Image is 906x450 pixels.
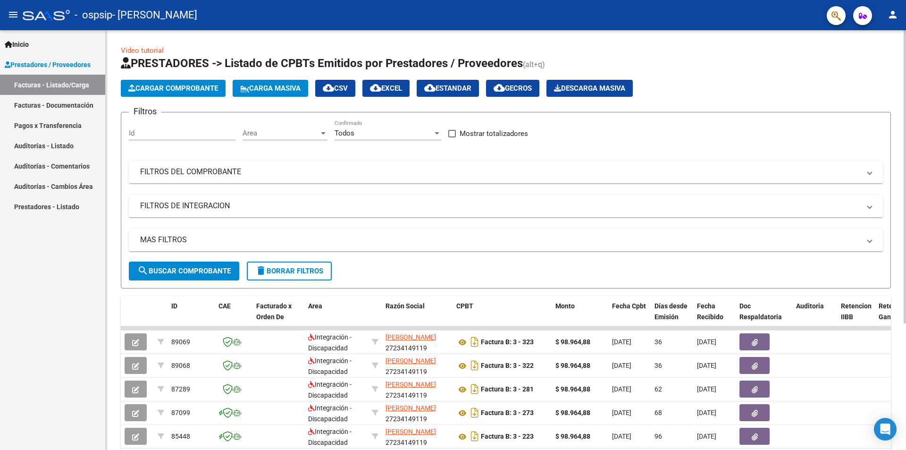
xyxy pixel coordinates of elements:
[555,433,590,440] strong: $ 98.964,88
[386,428,436,435] span: [PERSON_NAME]
[460,128,528,139] span: Mostrar totalizadores
[554,84,625,93] span: Descarga Masiva
[697,433,716,440] span: [DATE]
[608,296,651,338] datatable-header-cell: Fecha Cpbt
[654,362,662,369] span: 36
[486,80,539,97] button: Gecros
[140,235,860,245] mat-panel-title: MAS FILTROS
[323,82,334,93] mat-icon: cloud_download
[386,403,449,423] div: 27234149119
[323,84,348,93] span: CSV
[469,405,481,420] i: Descargar documento
[386,333,436,341] span: [PERSON_NAME]
[424,84,471,93] span: Estandar
[546,80,633,97] app-download-masive: Descarga masiva de comprobantes (adjuntos)
[494,82,505,93] mat-icon: cloud_download
[252,296,304,338] datatable-header-cell: Facturado x Orden De
[469,382,481,397] i: Descargar documento
[171,362,190,369] span: 89068
[654,302,688,321] span: Días desde Emisión
[654,338,662,346] span: 36
[308,404,352,423] span: Integración - Discapacidad
[612,385,631,393] span: [DATE]
[612,362,631,369] span: [DATE]
[697,409,716,416] span: [DATE]
[552,296,608,338] datatable-header-cell: Monto
[837,296,875,338] datatable-header-cell: Retencion IIBB
[523,60,545,69] span: (alt+q)
[171,409,190,416] span: 87099
[243,129,319,137] span: Area
[171,302,177,310] span: ID
[171,385,190,393] span: 87289
[129,161,883,183] mat-expansion-panel-header: FILTROS DEL COMPROBANTE
[654,409,662,416] span: 68
[693,296,736,338] datatable-header-cell: Fecha Recibido
[555,409,590,416] strong: $ 98.964,88
[697,302,723,321] span: Fecha Recibido
[612,302,646,310] span: Fecha Cpbt
[128,84,218,93] span: Cargar Comprobante
[612,409,631,416] span: [DATE]
[481,433,534,441] strong: Factura B: 3 - 223
[697,362,716,369] span: [DATE]
[481,409,534,417] strong: Factura B: 3 - 273
[308,357,352,375] span: Integración - Discapacidad
[456,302,473,310] span: CPBT
[555,302,575,310] span: Monto
[129,229,883,251] mat-expansion-panel-header: MAS FILTROS
[218,302,231,310] span: CAE
[308,381,352,399] span: Integración - Discapacidad
[129,262,239,280] button: Buscar Comprobante
[841,302,872,321] span: Retencion IIBB
[335,129,354,137] span: Todos
[651,296,693,338] datatable-header-cell: Días desde Emisión
[654,433,662,440] span: 96
[612,338,631,346] span: [DATE]
[386,302,425,310] span: Razón Social
[481,386,534,393] strong: Factura B: 3 - 281
[5,59,91,70] span: Prestadores / Proveedores
[792,296,837,338] datatable-header-cell: Auditoria
[304,296,368,338] datatable-header-cell: Area
[612,433,631,440] span: [DATE]
[386,356,449,375] div: 27234149119
[247,262,332,280] button: Borrar Filtros
[739,302,782,321] span: Doc Respaldatoria
[386,426,449,446] div: 27234149119
[168,296,215,338] datatable-header-cell: ID
[121,57,523,70] span: PRESTADORES -> Listado de CPBTs Emitidos por Prestadores / Proveedores
[308,428,352,446] span: Integración - Discapacidad
[453,296,552,338] datatable-header-cell: CPBT
[494,84,532,93] span: Gecros
[5,39,29,50] span: Inicio
[417,80,479,97] button: Estandar
[697,338,716,346] span: [DATE]
[233,80,308,97] button: Carga Masiva
[75,5,112,25] span: - ospsip
[887,9,898,20] mat-icon: person
[129,195,883,217] mat-expansion-panel-header: FILTROS DE INTEGRACION
[137,267,231,275] span: Buscar Comprobante
[386,404,436,412] span: [PERSON_NAME]
[654,385,662,393] span: 62
[255,265,267,276] mat-icon: delete
[469,334,481,349] i: Descargar documento
[469,358,481,373] i: Descargar documento
[121,46,164,55] a: Video tutorial
[370,82,381,93] mat-icon: cloud_download
[215,296,252,338] datatable-header-cell: CAE
[555,385,590,393] strong: $ 98.964,88
[546,80,633,97] button: Descarga Masiva
[137,265,149,276] mat-icon: search
[171,433,190,440] span: 85448
[481,362,534,370] strong: Factura B: 3 - 322
[256,302,292,321] span: Facturado x Orden De
[555,362,590,369] strong: $ 98.964,88
[555,338,590,346] strong: $ 98.964,88
[129,105,161,118] h3: Filtros
[382,296,453,338] datatable-header-cell: Razón Social
[424,82,436,93] mat-icon: cloud_download
[386,379,449,399] div: 27234149119
[140,201,860,211] mat-panel-title: FILTROS DE INTEGRACION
